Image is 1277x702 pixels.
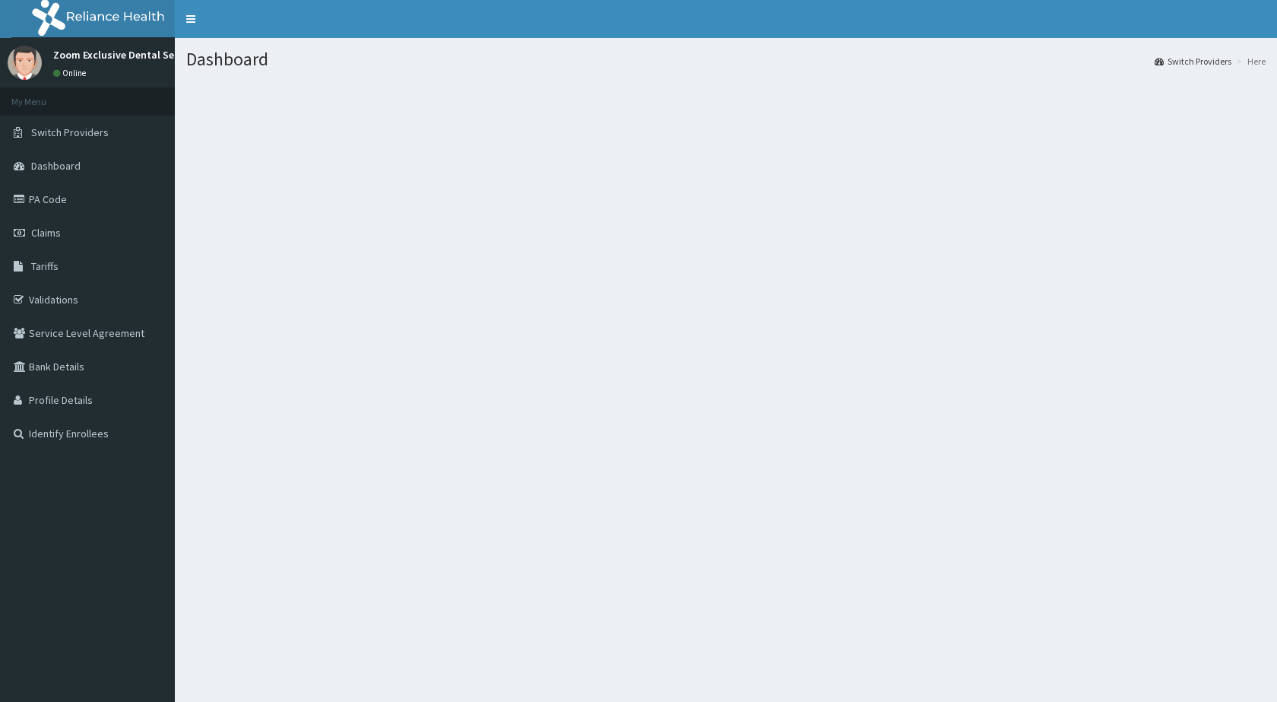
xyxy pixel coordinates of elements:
[186,49,1266,69] h1: Dashboard
[53,49,241,60] p: Zoom Exclusive Dental Services Limited
[8,46,42,80] img: User Image
[53,68,90,78] a: Online
[31,125,109,139] span: Switch Providers
[31,159,81,173] span: Dashboard
[31,226,61,240] span: Claims
[1155,55,1231,68] a: Switch Providers
[1233,55,1266,68] li: Here
[31,259,59,273] span: Tariffs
